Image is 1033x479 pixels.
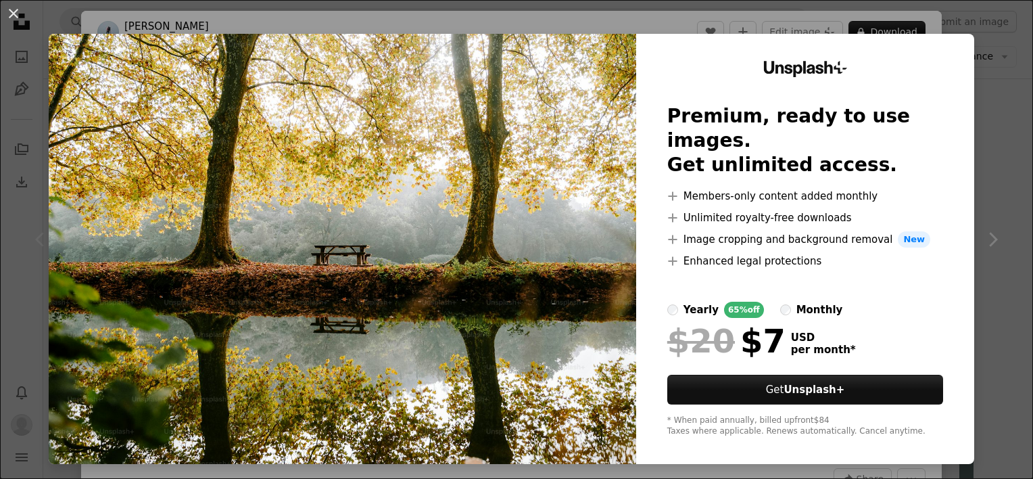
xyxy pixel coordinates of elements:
li: Unlimited royalty-free downloads [667,210,943,226]
li: Image cropping and background removal [667,231,943,248]
h2: Premium, ready to use images. Get unlimited access. [667,104,943,177]
input: monthly [780,304,791,315]
div: * When paid annually, billed upfront $84 Taxes where applicable. Renews automatically. Cancel any... [667,415,943,437]
span: $20 [667,323,735,359]
a: GetUnsplash+ [667,375,943,405]
span: New [898,231,930,248]
span: per month * [791,344,856,356]
span: USD [791,332,856,344]
input: yearly65%off [667,304,678,315]
div: yearly [683,302,719,318]
div: 65% off [724,302,764,318]
strong: Unsplash+ [784,384,844,396]
div: monthly [796,302,843,318]
div: $7 [667,323,786,359]
li: Members-only content added monthly [667,188,943,204]
li: Enhanced legal protections [667,253,943,269]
